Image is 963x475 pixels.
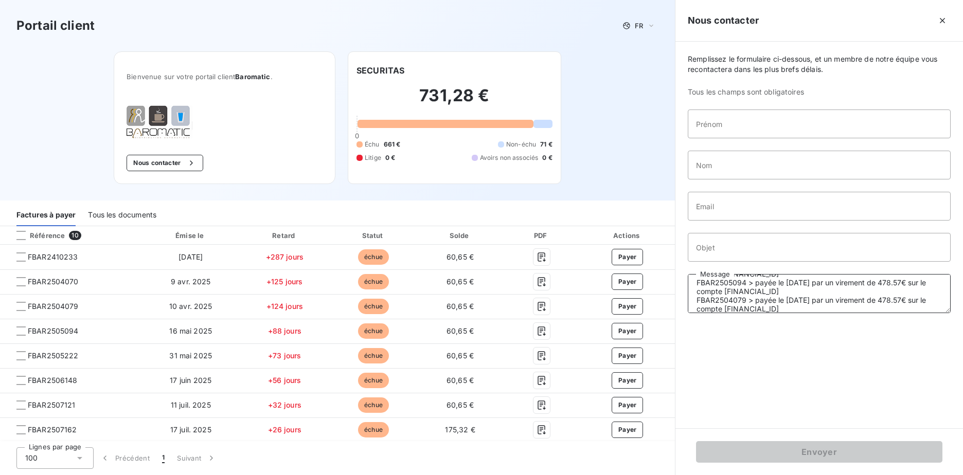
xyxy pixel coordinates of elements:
span: 661 € [384,140,401,149]
span: échue [358,422,389,437]
button: Payer [612,372,644,389]
h3: Portail client [16,16,95,35]
span: échue [358,348,389,363]
h2: 731,28 € [356,85,552,116]
input: placeholder [688,233,951,262]
h5: Nous contacter [688,13,759,28]
span: échue [358,373,389,388]
span: +88 jours [268,326,301,335]
button: Nous contacter [127,155,203,171]
span: 60,65 € [447,376,474,385]
div: Retard [242,230,328,241]
span: Litige [365,153,381,162]
span: +287 jours [266,252,304,261]
span: FBAR2504079 [28,301,79,312]
span: 71 € [540,140,552,149]
span: +73 jours [268,351,301,360]
span: Échu [365,140,380,149]
span: 0 € [385,153,395,162]
input: placeholder [688,109,951,138]
span: +26 jours [268,425,301,434]
span: 17 juin 2025 [170,376,211,385]
span: FBAR2505222 [28,351,79,361]
span: +124 jours [266,302,304,310]
span: 16 mai 2025 [169,326,212,335]
img: Company logo [127,105,192,138]
span: 0 € [542,153,552,162]
span: +56 jours [268,376,301,385]
span: 10 avr. 2025 [169,302,212,310]
button: Payer [612,273,644,290]
span: 10 [69,231,81,240]
div: Solde [419,230,501,241]
span: FBAR2410233 [28,252,78,262]
button: Payer [612,397,644,413]
div: Statut [332,230,416,241]
span: 0 [355,132,359,140]
span: [DATE] [179,252,203,261]
div: Factures à payer [16,205,76,226]
button: Payer [612,348,644,364]
button: Précédent [94,447,156,469]
span: 11 juil. 2025 [171,400,211,409]
span: Avoirs non associés [480,153,539,162]
span: échue [358,274,389,289]
span: FR [635,22,643,30]
span: FBAR2507162 [28,425,77,435]
span: échue [358,299,389,314]
span: échue [358,249,389,265]
span: FBAR2504070 [28,277,79,287]
span: Baromatic [235,72,270,81]
span: Tous les champs sont obligatoires [688,87,951,97]
span: +125 jours [266,277,303,286]
div: Émise le [144,230,238,241]
span: 60,65 € [447,302,474,310]
span: 31 mai 2025 [169,351,212,360]
span: échue [358,323,389,339]
button: Payer [612,323,644,339]
span: FBAR2505094 [28,326,79,336]
span: 100 [25,453,38,463]
button: 1 [156,447,171,469]
span: Bienvenue sur votre portail client . [127,72,323,81]
span: échue [358,397,389,413]
textarea: FBAR2507162 > payée le [DATE] par un virement de 478.57€ sur le compte [FINANCIAL_ID] FBAR2505222... [688,274,951,313]
span: Remplissez le formulaire ci-dessous, et un membre de notre équipe vous recontactera dans les plus... [688,54,951,75]
button: Envoyer [696,441,942,463]
div: PDF [505,230,578,241]
span: 175,32 € [445,425,475,434]
input: placeholder [688,151,951,179]
span: 60,65 € [447,326,474,335]
button: Suivant [171,447,223,469]
h6: SECURITAS [356,64,404,77]
span: 60,65 € [447,252,474,261]
span: 17 juil. 2025 [170,425,211,434]
span: 60,65 € [447,400,474,409]
button: Payer [612,298,644,315]
span: 60,65 € [447,277,474,286]
div: Tous les documents [88,205,156,226]
span: FBAR2506148 [28,375,78,386]
span: +32 jours [268,400,301,409]
span: 60,65 € [447,351,474,360]
span: Non-échu [506,140,536,149]
span: 9 avr. 2025 [171,277,211,286]
button: Payer [612,422,644,438]
span: FBAR2507121 [28,400,76,410]
div: Référence [8,231,65,240]
div: Actions [582,230,673,241]
span: 1 [162,453,165,463]
button: Payer [612,249,644,265]
input: placeholder [688,192,951,221]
